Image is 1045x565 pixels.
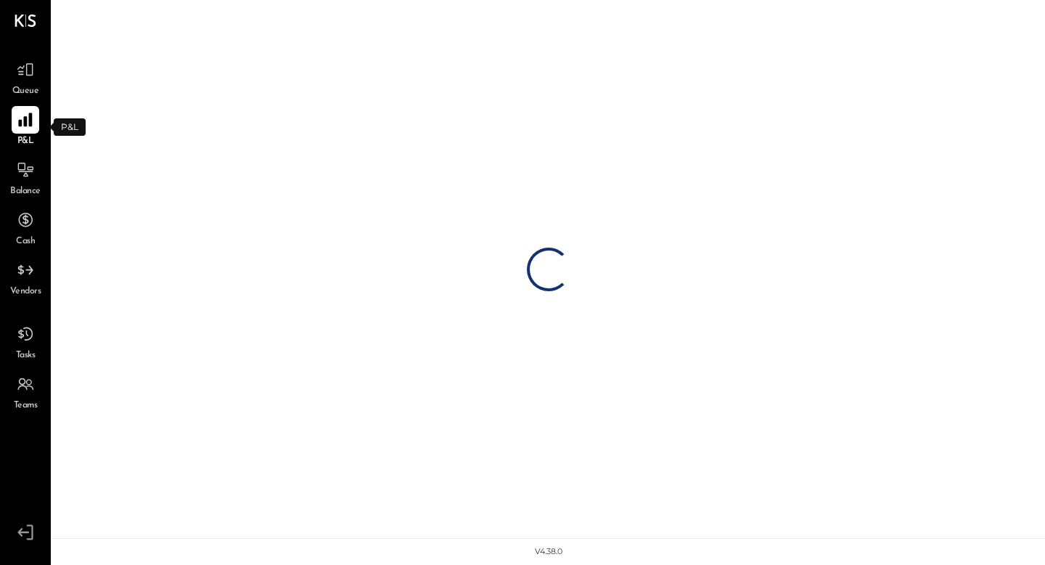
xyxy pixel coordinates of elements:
a: Balance [1,156,50,198]
span: Cash [16,235,35,248]
div: v 4.38.0 [535,546,562,558]
a: Vendors [1,256,50,298]
span: P&L [17,135,34,148]
a: Teams [1,370,50,412]
span: Balance [10,185,41,198]
span: Teams [14,399,38,412]
div: P&L [54,118,86,136]
span: Tasks [16,349,36,362]
span: Queue [12,85,39,98]
a: Cash [1,206,50,248]
a: Tasks [1,320,50,362]
a: Queue [1,56,50,98]
span: Vendors [10,285,41,298]
a: P&L [1,106,50,148]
